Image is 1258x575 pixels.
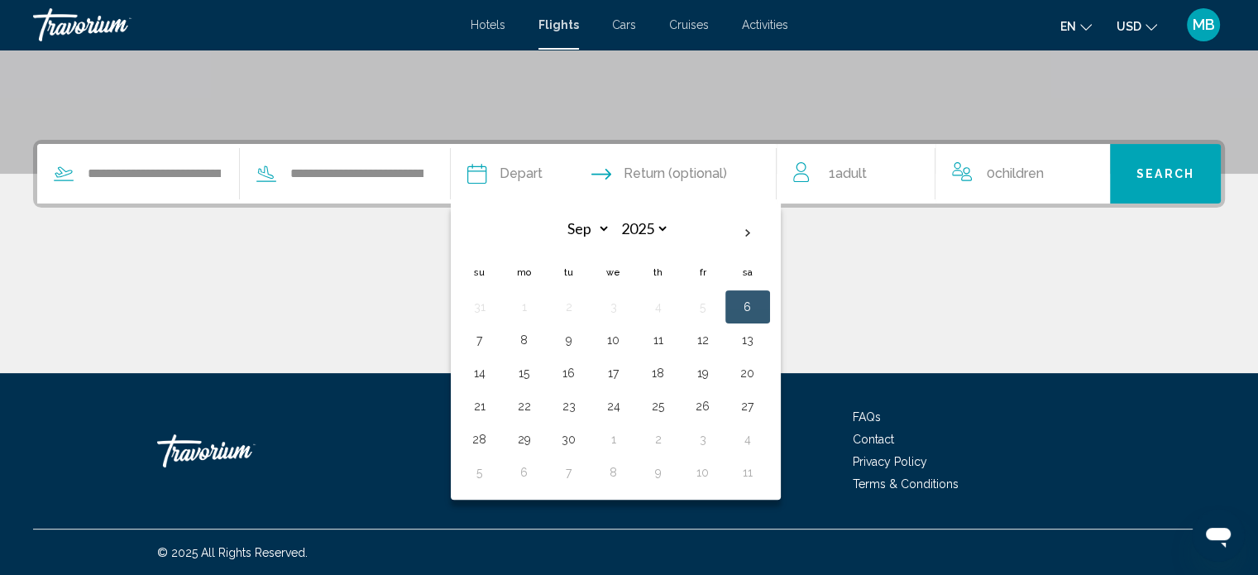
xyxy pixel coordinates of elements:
[511,461,538,484] button: Day 6
[690,428,716,451] button: Day 3
[556,395,582,418] button: Day 23
[600,328,627,352] button: Day 10
[1117,20,1141,33] span: USD
[557,214,610,243] select: Select month
[1060,14,1092,38] button: Change language
[556,328,582,352] button: Day 9
[511,428,538,451] button: Day 29
[828,162,866,185] span: 1
[645,461,672,484] button: Day 9
[1060,20,1076,33] span: en
[600,461,627,484] button: Day 8
[835,165,866,181] span: Adult
[734,328,761,352] button: Day 13
[690,461,716,484] button: Day 10
[466,328,493,352] button: Day 7
[600,395,627,418] button: Day 24
[853,477,959,491] a: Terms & Conditions
[645,295,672,319] button: Day 4
[511,395,538,418] button: Day 22
[157,546,308,559] span: © 2025 All Rights Reserved.
[734,295,761,319] button: Day 6
[1192,509,1245,562] iframe: Button to launch messaging window
[466,295,493,319] button: Day 31
[690,328,716,352] button: Day 12
[690,362,716,385] button: Day 19
[777,144,1109,204] button: Travelers: 1 adult, 0 children
[995,165,1044,181] span: Children
[591,144,727,204] button: Return date
[1117,14,1157,38] button: Change currency
[734,461,761,484] button: Day 11
[466,428,493,451] button: Day 28
[466,362,493,385] button: Day 14
[734,395,761,418] button: Day 27
[538,18,579,31] a: Flights
[556,295,582,319] button: Day 2
[645,328,672,352] button: Day 11
[33,8,454,41] a: Travorium
[1110,144,1221,204] button: Search
[37,144,1221,204] div: Search widget
[157,426,323,476] a: Travorium
[853,455,927,468] a: Privacy Policy
[1136,168,1194,181] span: Search
[471,18,505,31] a: Hotels
[556,461,582,484] button: Day 7
[600,295,627,319] button: Day 3
[734,362,761,385] button: Day 20
[624,162,727,185] span: Return (optional)
[511,362,538,385] button: Day 15
[645,362,672,385] button: Day 18
[690,395,716,418] button: Day 26
[615,214,669,243] select: Select year
[612,18,636,31] a: Cars
[556,362,582,385] button: Day 16
[690,295,716,319] button: Day 5
[1182,7,1225,42] button: User Menu
[600,362,627,385] button: Day 17
[467,144,543,204] button: Depart date
[600,428,627,451] button: Day 1
[556,428,582,451] button: Day 30
[511,328,538,352] button: Day 8
[669,18,709,31] a: Cruises
[853,433,894,446] a: Contact
[466,395,493,418] button: Day 21
[511,295,538,319] button: Day 1
[1193,17,1215,33] span: MB
[853,410,881,424] a: FAQs
[987,162,1044,185] span: 0
[734,428,761,451] button: Day 4
[466,461,493,484] button: Day 5
[645,428,672,451] button: Day 2
[725,214,770,252] button: Next month
[742,18,788,31] a: Activities
[645,395,672,418] button: Day 25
